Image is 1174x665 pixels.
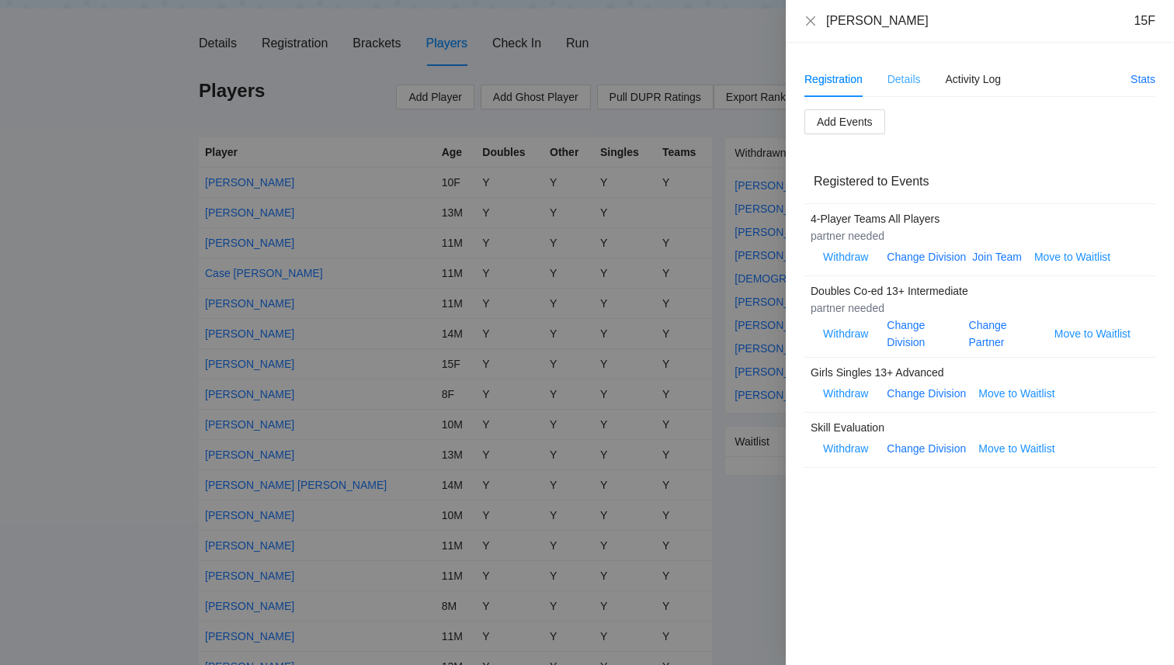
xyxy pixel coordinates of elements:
a: Change Partner [969,319,1007,348]
button: Move to Waitlist [1048,324,1137,343]
a: Change Division [887,319,925,348]
span: Add Events [817,113,873,130]
span: Move to Waitlist [1034,248,1110,265]
button: Withdraw [811,244,881,269]
span: Withdraw [823,385,868,402]
span: Move to Waitlist [1054,325,1131,342]
div: Skill Evaluation [811,419,1137,436]
button: Move to Waitlist [972,384,1061,403]
a: Stats [1131,73,1155,85]
div: partner needed [811,300,1137,317]
a: Change Division [887,387,966,400]
button: Move to Waitlist [1028,248,1117,266]
button: Close [804,15,817,28]
span: Move to Waitlist [978,385,1054,402]
span: Withdraw [823,248,868,265]
div: [PERSON_NAME] [826,12,929,29]
span: Move to Waitlist [978,440,1054,457]
a: Change Division [887,251,966,263]
span: Withdraw [823,440,868,457]
div: Details [887,71,921,88]
div: Activity Log [946,71,1002,88]
div: Doubles Co-ed 13+ Intermediate [811,282,1137,300]
div: Girls Singles 13+ Advanced [811,364,1137,381]
button: Withdraw [811,321,881,346]
div: 4-Player Teams All Players [811,210,1137,227]
span: Withdraw [823,325,868,342]
span: close [804,15,817,27]
button: Withdraw [811,381,881,406]
div: Registration [804,71,863,88]
a: Join Team [972,251,1022,263]
div: Registered to Events [814,159,1146,203]
button: Withdraw [811,436,881,461]
button: Add Events [804,109,885,134]
a: Change Division [887,442,966,455]
button: Move to Waitlist [972,439,1061,458]
div: 15F [1134,12,1155,29]
div: partner needed [811,227,1137,244]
